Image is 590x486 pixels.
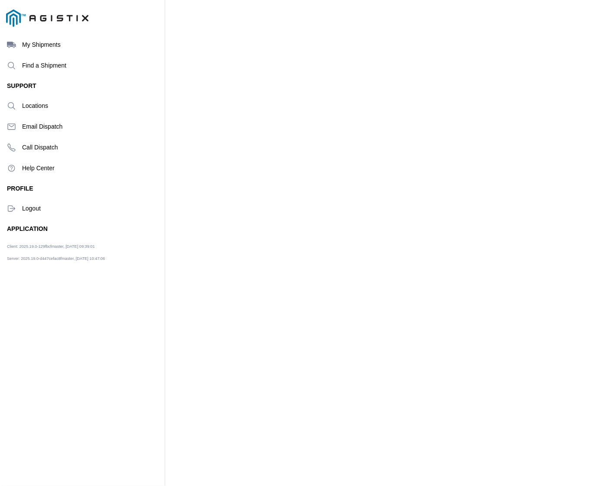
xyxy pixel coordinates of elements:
ion-label: Server: 2025.19.0-d447cefac8f [7,256,120,265]
ion-label: Find a Shipment [22,62,158,69]
ion-label: Client: 2025.19.0-129fbcf [7,244,120,253]
ion-label: My Shipments [22,41,158,48]
ion-label: Locations [22,102,158,109]
ion-label: Help Center [22,165,158,172]
span: master, [DATE] 10:47:06 [62,256,105,261]
ion-label: Logout [22,205,158,212]
span: master, [DATE] 09:39:01 [52,244,95,249]
ion-label: Call Dispatch [22,144,158,151]
ion-label: Email Dispatch [22,123,158,130]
